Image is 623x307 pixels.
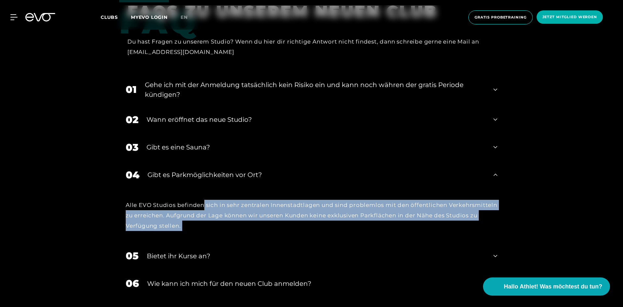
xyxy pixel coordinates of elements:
[466,10,535,24] a: Gratis Probetraining
[126,276,139,291] div: 06
[542,14,597,20] span: Jetzt Mitglied werden
[145,80,485,99] div: Gehe ich mit der Anmeldung tatsächlich kein Risiko ein und kann noch währen der gratis Periode kü...
[147,251,485,261] div: Bietet ihr Kurse an?
[126,200,497,231] div: Alle EVO Studios befinden sich in sehr zentralen Innenstadtlagen und sind problemlos mit den öffe...
[146,115,485,124] div: Wann eröffnet das neue Studio?
[127,36,488,58] div: Du hast Fragen zu unserem Studio? Wenn du hier dir richtige Antwort nicht findest, dann schreibe ...
[181,14,196,21] a: en
[126,112,138,127] div: 02
[181,14,188,20] span: en
[504,282,602,291] span: Hallo Athlet! Was möchtest du tun?
[147,279,485,288] div: Wie kann ich mich für den neuen Club anmelden?
[101,14,118,20] span: Clubs
[535,10,605,24] a: Jetzt Mitglied werden
[147,170,485,180] div: Gibt es Parkmöglichkeiten vor Ort?
[131,14,168,20] a: MYEVO LOGIN
[126,82,137,97] div: 01
[475,15,527,20] span: Gratis Probetraining
[126,140,138,155] div: 03
[483,277,610,296] button: Hallo Athlet! Was möchtest du tun?
[126,168,139,182] div: 04
[101,14,131,20] a: Clubs
[146,142,485,152] div: Gibt es eine Sauna?
[126,249,139,263] div: 05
